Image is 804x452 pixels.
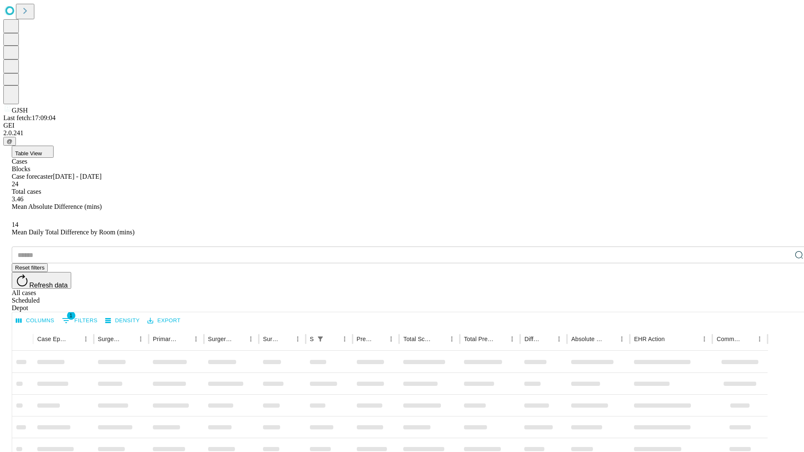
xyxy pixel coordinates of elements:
div: 2.0.241 [3,129,801,137]
button: Menu [553,333,565,345]
div: Case Epic Id [37,336,67,342]
button: Menu [245,333,257,345]
div: Scheduled In Room Duration [310,336,314,342]
button: Sort [123,333,135,345]
button: Show filters [60,314,100,327]
div: Difference [524,336,541,342]
div: Surgeon Name [98,336,122,342]
button: Menu [754,333,765,345]
button: Sort [541,333,553,345]
button: Sort [742,333,754,345]
button: Show filters [314,333,326,345]
span: Case forecaster [12,173,53,180]
button: Menu [292,333,304,345]
button: Refresh data [12,272,71,289]
button: Sort [604,333,616,345]
span: 3.46 [12,195,23,203]
button: Menu [446,333,458,345]
button: Sort [495,333,506,345]
button: Menu [339,333,350,345]
button: Sort [665,333,677,345]
button: Sort [434,333,446,345]
button: Table View [12,146,54,158]
span: Mean Daily Total Difference by Room (mins) [12,229,134,236]
button: Sort [178,333,190,345]
span: 14 [12,221,18,228]
div: Absolute Difference [571,336,603,342]
div: Primary Service [153,336,177,342]
button: Sort [374,333,385,345]
div: Surgery Date [263,336,279,342]
button: Menu [190,333,202,345]
span: GJSH [12,107,28,114]
button: Menu [385,333,397,345]
span: Refresh data [29,282,68,289]
button: Sort [280,333,292,345]
button: @ [3,137,16,146]
button: Menu [80,333,92,345]
button: Menu [616,333,628,345]
div: 1 active filter [314,333,326,345]
button: Density [103,314,142,327]
button: Sort [68,333,80,345]
span: @ [7,138,13,144]
span: Reset filters [15,265,44,271]
button: Export [145,314,183,327]
span: 1 [67,311,75,320]
div: Predicted In Room Duration [357,336,373,342]
button: Menu [135,333,147,345]
span: [DATE] - [DATE] [53,173,101,180]
div: Comments [716,336,741,342]
div: EHR Action [634,336,665,342]
span: Last fetch: 17:09:04 [3,114,56,121]
div: Total Predicted Duration [464,336,494,342]
button: Menu [698,333,710,345]
button: Sort [327,333,339,345]
span: Total cases [12,188,41,195]
div: Surgery Name [208,336,232,342]
button: Select columns [14,314,57,327]
div: GEI [3,122,801,129]
div: Total Scheduled Duration [403,336,433,342]
span: Mean Absolute Difference (mins) [12,203,102,210]
button: Menu [506,333,518,345]
button: Reset filters [12,263,48,272]
span: Table View [15,150,42,157]
span: 24 [12,180,18,187]
button: Sort [233,333,245,345]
